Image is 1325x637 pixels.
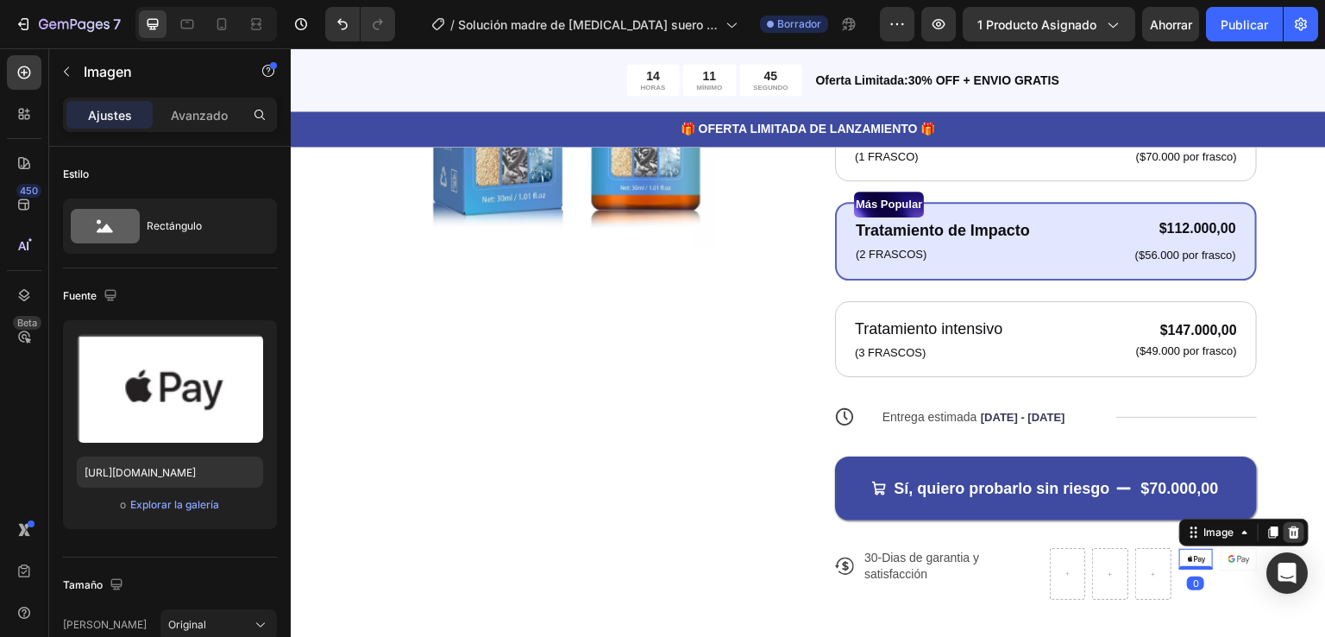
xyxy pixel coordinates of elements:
div: $147.000,00 [844,270,948,294]
font: 🎁 OFERTA LIMITADA DE LANZAMIENTO 🎁 [390,73,645,87]
div: Deshacer/Rehacer [325,7,395,41]
font: Beta [17,317,37,329]
span: Entrega estimada [592,362,687,375]
font: 1 producto asignado [977,17,1096,32]
font: Original [168,618,206,631]
div: Image [910,476,947,492]
font: 7 [113,16,121,33]
font: [PERSON_NAME] [63,618,147,631]
p: (1 FRASCO) [564,100,661,117]
p: Más Popular [565,145,631,167]
iframe: Área de diseño [291,48,1325,637]
p: ($49.000 por frasco) [845,296,946,311]
button: Sí, quiero probarlo sin riesgo [544,408,966,472]
font: Ajustes [88,108,132,123]
div: $112.000,00 [843,170,947,192]
font: Rectángulo [147,219,202,232]
font: / [450,17,455,32]
font: Solución madre de [MEDICAL_DATA] suero antiarrugas [458,17,718,50]
font: Explorar la galería [130,498,219,511]
p: ($70.000 por frasco) [845,102,946,117]
p: Imagen [84,61,230,82]
div: 0 [896,528,914,542]
button: Ahorrar [1142,7,1199,41]
font: Estilo [63,167,89,180]
button: 7 [7,7,129,41]
font: Publicar [1221,17,1268,32]
div: Abrir Intercom Messenger [1266,552,1308,594]
p: 30-Dias de garantia y satisfacción [574,501,750,533]
font: Fuente [63,289,97,302]
p: ($56.000 por frasco) [845,200,945,215]
font: Borrador [777,17,821,30]
p: Tratamiento de Impacto [565,171,739,194]
span: [DATE] - [DATE] [690,363,775,375]
button: Publicar [1206,7,1283,41]
div: $70.000,00 [848,429,929,452]
font: Ahorrar [1150,17,1192,32]
p: Tratamiento intensivo [564,269,712,293]
div: Sí, quiero probarlo sin riesgo [603,431,819,451]
button: 1 producto asignado [963,7,1135,41]
button: Explorar la galería [129,496,220,514]
font: 450 [20,185,38,197]
font: Avanzado [171,108,228,123]
input: https://ejemplo.com/imagen.jpg [77,457,263,488]
img: gempages_578539391736087163-1a12702c-0e8c-4b39-8b24-93269df35a2f.png [931,501,965,520]
img: gempages_578539391736087163-0be0efce-d3b3-41f8-ba68-5a84ac268cad.png [889,501,923,520]
font: Tamaño [63,578,103,591]
font: o [120,498,126,511]
img: imagen de vista previa [77,334,263,443]
font: Imagen [84,63,132,80]
p: (2 FRASCOS) [565,198,739,215]
p: (3 FRASCOS) [564,296,712,313]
